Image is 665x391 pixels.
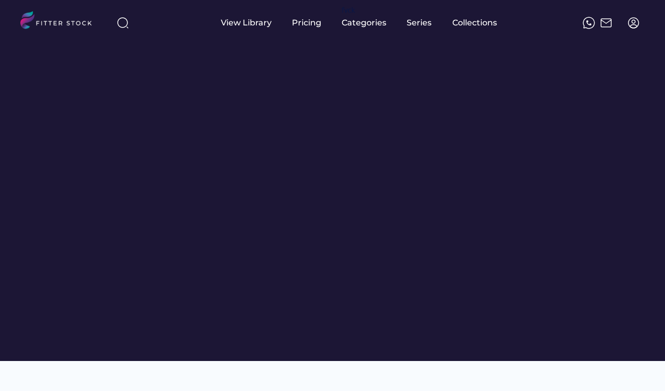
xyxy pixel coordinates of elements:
img: search-normal%203.svg [117,17,129,29]
img: LOGO.svg [20,11,101,32]
div: Categories [342,17,386,28]
img: profile-circle.svg [627,17,640,29]
img: meteor-icons_whatsapp%20%281%29.svg [583,17,595,29]
div: fvck [342,5,355,15]
div: Pricing [292,17,321,28]
div: Collections [452,17,497,28]
div: View Library [221,17,272,28]
div: Series [407,17,432,28]
img: Frame%2051.svg [600,17,612,29]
